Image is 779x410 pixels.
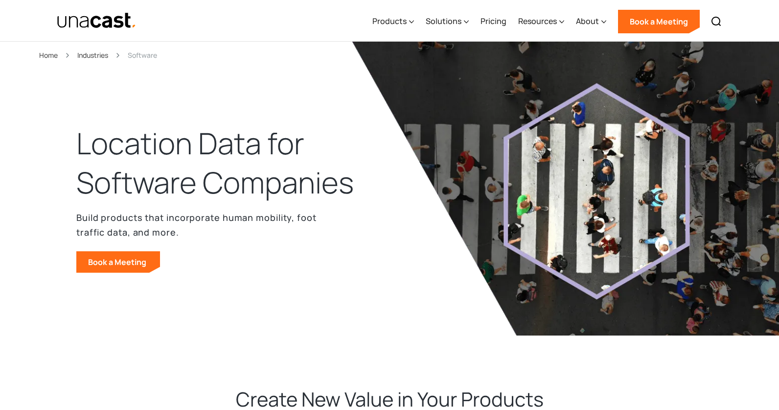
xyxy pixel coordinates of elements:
h1: Location Data for Software Companies [76,124,358,202]
div: Solutions [426,15,461,27]
a: Industries [77,49,108,61]
a: Home [39,49,58,61]
a: home [57,12,137,29]
p: Build products that incorporate human mobility, foot traffic data, and more. [76,210,331,240]
div: Solutions [426,1,469,42]
img: Unacast text logo [57,12,137,29]
div: Software [128,49,157,61]
div: Products [372,1,414,42]
a: Pricing [481,1,506,42]
div: About [576,15,599,27]
a: Book a Meeting [76,251,160,273]
img: Search icon [710,16,722,27]
div: Resources [518,15,557,27]
a: Book a Meeting [618,10,700,33]
div: Products [372,15,407,27]
div: About [576,1,606,42]
div: Resources [518,1,564,42]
